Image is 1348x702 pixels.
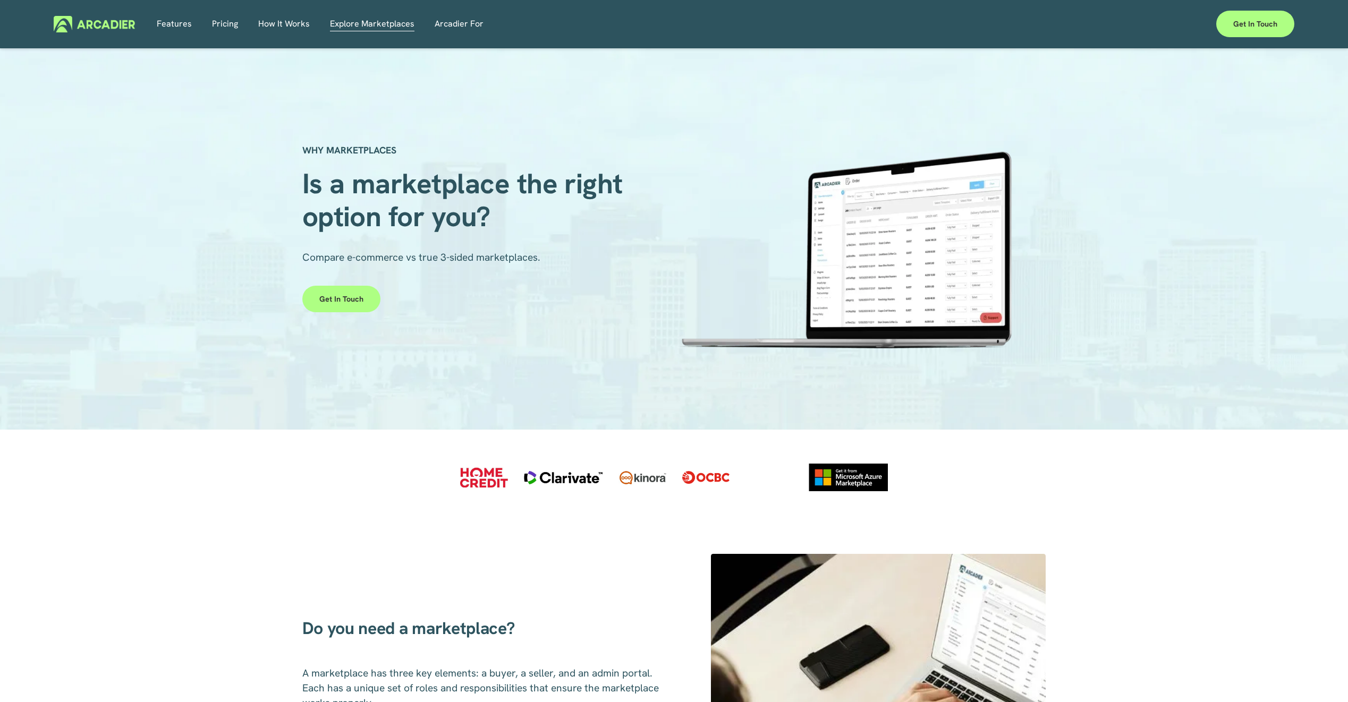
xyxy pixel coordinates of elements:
[302,286,380,312] a: Get in touch
[435,16,484,32] a: folder dropdown
[302,144,396,156] strong: WHY MARKETPLACES
[258,16,310,31] span: How It Works
[212,16,238,32] a: Pricing
[1216,11,1294,37] a: Get in touch
[157,16,192,32] a: Features
[435,16,484,31] span: Arcadier For
[258,16,310,32] a: folder dropdown
[302,251,540,264] span: Compare e-commerce vs true 3-sided marketplaces.
[302,165,630,235] span: Is a marketplace the right option for you?
[54,16,135,32] img: Arcadier
[302,617,515,639] span: Do you need a marketplace?
[330,16,414,32] a: Explore Marketplaces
